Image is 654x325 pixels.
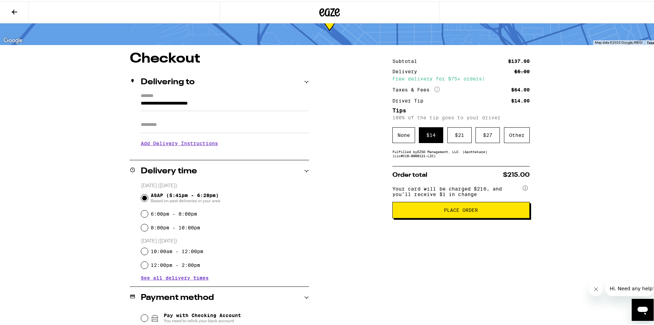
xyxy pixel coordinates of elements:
iframe: Close message [589,281,603,295]
iframe: Message from company [606,280,654,295]
div: Free delivery for $75+ orders! [392,75,530,80]
span: Hi. Need any help? [4,5,49,10]
p: [DATE] ([DATE]) [141,237,309,243]
h3: Add Delivery Instructions [141,134,309,150]
span: Pay with Checking Account [164,311,241,322]
span: Map data ©2025 Google, INEGI [595,39,643,43]
label: 10:00am - 12:00pm [151,247,203,253]
h2: Payment method [141,292,214,301]
label: 12:00pm - 2:00pm [151,261,200,267]
span: Based on past deliveries in your area [151,197,220,202]
div: Fulfilled by EZSD Management, LLC. (Apothekare) (Lic# C10-0000121-LIC ) [392,148,530,156]
div: Other [504,126,530,142]
img: Google [2,35,24,44]
div: $137.00 [508,57,530,62]
div: $64.00 [511,86,530,91]
div: Taxes & Fees [392,85,440,91]
div: None [392,126,415,142]
iframe: Button to launch messaging window [632,297,654,319]
h2: Delivery time [141,166,197,174]
span: You need to relink your bank account [164,317,241,322]
div: Subtotal [392,57,422,62]
a: Open this area in Google Maps (opens a new window) [2,35,24,44]
h1: Checkout [130,51,309,64]
h2: Delivering to [141,77,195,85]
p: 100% of the tip goes to your driver [392,113,530,119]
label: 6:00pm - 8:00pm [151,210,197,215]
button: See all delivery times [141,274,209,279]
span: Order total [392,171,427,177]
div: $ 14 [419,126,443,142]
label: 8:00pm - 10:00pm [151,224,200,229]
span: Your card will be charged $216, and you’ll receive $1 in change [392,182,521,196]
h5: Tips [392,107,530,112]
p: We'll contact you at [PHONE_NUMBER] when we arrive [141,150,309,155]
div: $14.00 [511,97,530,102]
span: $215.00 [503,171,530,177]
div: $ 27 [475,126,500,142]
div: Driver Tip [392,97,428,102]
p: [DATE] ([DATE]) [141,181,309,188]
button: Place Order [392,201,530,217]
span: Place Order [444,206,478,211]
div: Delivery [392,68,422,73]
span: ASAP (5:41pm - 6:28pm) [151,191,220,202]
div: $5.00 [514,68,530,73]
div: $ 21 [447,126,472,142]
